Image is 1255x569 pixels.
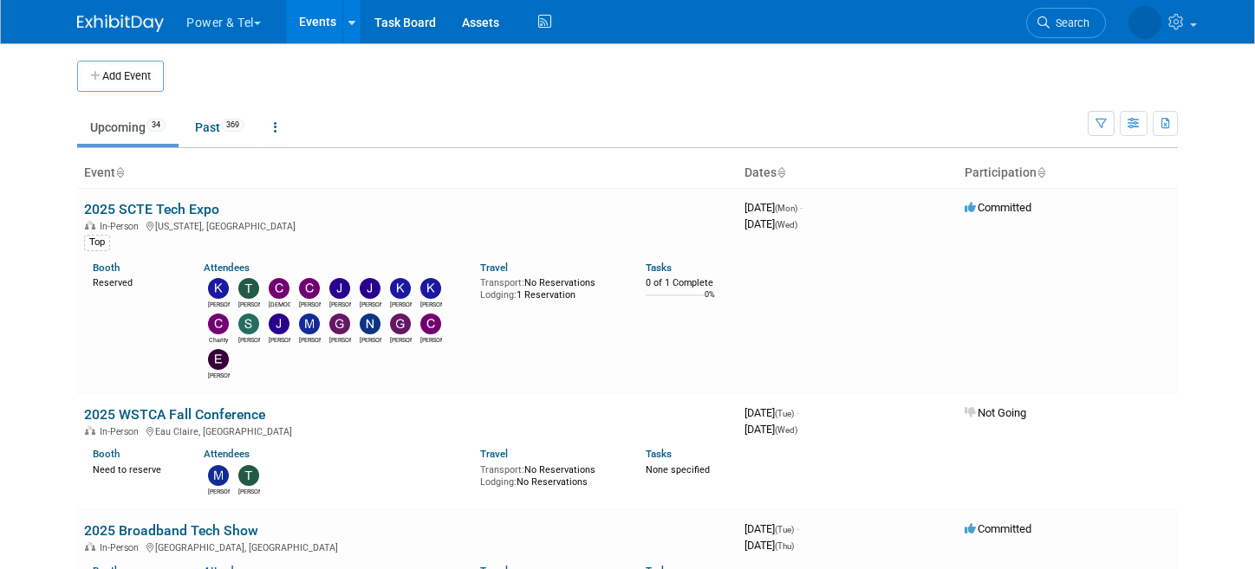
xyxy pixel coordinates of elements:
div: Nate Derbyshire [360,334,381,345]
img: Gus Vasilakis [329,314,350,334]
div: Jesse Clark [329,299,351,309]
a: Sort by Start Date [777,165,785,179]
span: - [797,406,799,419]
span: [DATE] [745,201,803,214]
img: In-Person Event [85,221,95,230]
img: Michael Mackeben [208,465,229,486]
img: In-Person Event [85,426,95,435]
span: (Wed) [775,220,797,230]
img: Collins O'Toole [299,278,320,299]
div: Michael Mackeben [208,486,230,496]
img: Melissa Seibring [1128,6,1161,39]
a: Tasks [646,262,672,274]
td: 0% [705,290,715,314]
span: (Wed) [775,425,797,435]
a: Attendees [204,262,250,274]
div: Ernesto Rivera [208,370,230,380]
span: In-Person [100,221,144,232]
img: Scott Wisneski [238,314,259,334]
span: [DATE] [745,406,799,419]
a: Past369 [182,111,257,144]
a: Travel [480,448,508,460]
img: Jon Schatz [360,278,380,299]
img: Mike Kruszewski [299,314,320,334]
img: Kevin Heflin [420,278,441,299]
span: 34 [146,119,166,132]
img: Nate Derbyshire [360,314,380,334]
span: [DATE] [745,423,797,436]
span: [DATE] [745,522,799,535]
div: Tammy Pilkington [238,299,260,309]
div: Charity Deaton [208,334,230,345]
div: Taylor Trewyn [238,486,260,496]
img: Greg Heard [390,314,411,334]
img: Charity Deaton [208,314,229,334]
img: In-Person Event [85,542,95,551]
a: 2025 WSTCA Fall Conference [84,406,265,423]
div: [GEOGRAPHIC_DATA], [GEOGRAPHIC_DATA] [84,540,731,553]
span: Lodging: [480,476,517,488]
div: [US_STATE], [GEOGRAPHIC_DATA] [84,218,731,232]
a: Sort by Participation Type [1037,165,1045,179]
div: CHRISTEN Gowens [269,299,290,309]
a: Search [1026,8,1106,38]
a: 2025 Broadband Tech Show [84,522,258,539]
div: Scott Wisneski [238,334,260,345]
span: None specified [646,464,710,475]
div: Top [84,235,110,250]
span: (Mon) [775,204,797,213]
div: Kevin Stevens [390,299,412,309]
th: Dates [738,158,958,188]
span: In-Person [100,426,144,437]
img: Kevin Wilkes [208,278,229,299]
a: 2025 SCTE Tech Expo [84,201,219,217]
a: Booth [93,448,120,460]
span: Transport: [480,464,524,475]
div: Mike Kruszewski [299,334,321,345]
div: Collins O'Toole [299,299,321,309]
span: (Thu) [775,541,794,551]
img: ExhibitDay [77,15,164,32]
span: [DATE] [745,539,794,552]
span: 369 [221,119,244,132]
a: Upcoming34 [77,111,179,144]
span: (Tue) [775,409,794,418]
a: Tasks [646,448,672,460]
div: No Reservations 1 Reservation [480,274,621,301]
a: Sort by Event Name [115,165,124,179]
div: Reserved [93,274,178,289]
span: - [797,522,799,535]
img: Chris Anderson [420,314,441,334]
span: - [800,201,803,214]
div: Greg Heard [390,334,412,345]
div: 0 of 1 Complete [646,277,731,289]
span: Committed [965,522,1031,535]
span: In-Person [100,542,144,553]
a: Booth [93,262,120,274]
button: Add Event [77,61,164,92]
img: Jeff Porter [269,314,289,334]
div: Eau Claire, [GEOGRAPHIC_DATA] [84,424,731,437]
img: Ernesto Rivera [208,349,229,370]
th: Participation [958,158,1178,188]
span: Not Going [965,406,1026,419]
div: Jeff Porter [269,334,290,345]
div: Jon Schatz [360,299,381,309]
img: Kevin Stevens [390,278,411,299]
div: Chris Anderson [420,334,442,345]
span: Committed [965,201,1031,214]
div: Need to reserve [93,461,178,476]
span: Transport: [480,277,524,288]
div: Gus Vasilakis [329,334,351,345]
img: CHRISTEN Gowens [269,278,289,299]
img: Taylor Trewyn [238,465,259,486]
a: Attendees [204,448,250,460]
span: Lodging: [480,289,517,301]
div: No Reservations No Reservations [480,461,621,488]
div: Kevin Heflin [420,299,442,309]
span: Search [1050,16,1089,29]
a: Travel [480,262,508,274]
th: Event [77,158,738,188]
span: (Tue) [775,525,794,534]
div: Kevin Wilkes [208,299,230,309]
